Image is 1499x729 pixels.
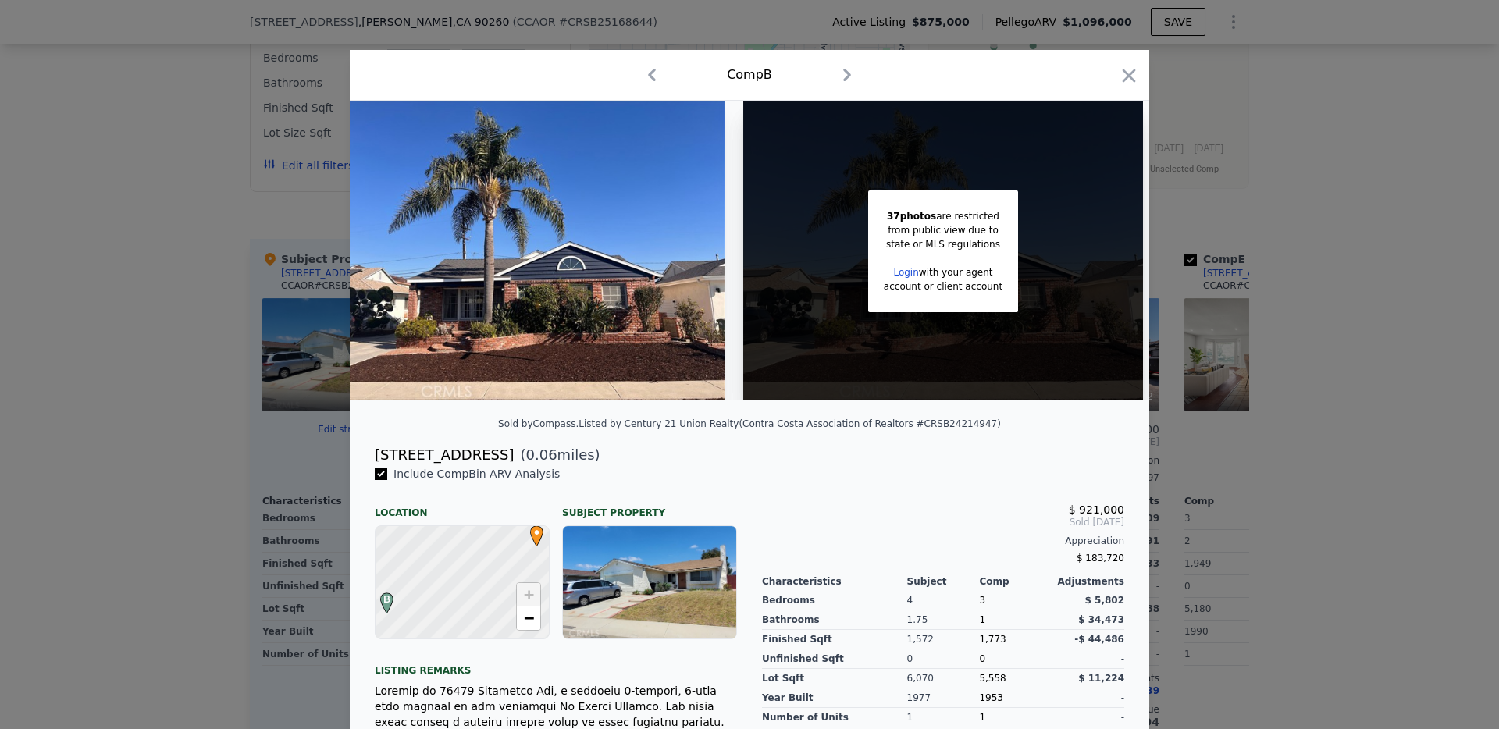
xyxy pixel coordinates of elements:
div: 1 [979,610,1052,630]
div: Adjustments [1052,575,1124,588]
div: Year Built [762,688,907,708]
span: 5,558 [979,673,1006,684]
img: Property Img [325,101,725,400]
div: B [376,592,386,602]
span: $ 921,000 [1069,503,1124,516]
div: Characteristics [762,575,907,588]
span: ( miles) [514,444,600,466]
div: - [1052,688,1124,708]
span: 0.06 [526,446,557,463]
div: Location [375,494,550,519]
div: Listed by Century 21 Union Realty (Contra Costa Association of Realtors #CRSB24214947) [579,418,1001,429]
div: account or client account [884,279,1002,293]
div: 1 [907,708,980,727]
span: B [376,592,397,606]
div: Bedrooms [762,591,907,610]
div: - [1052,708,1124,727]
div: 1953 [979,688,1052,708]
div: 1977 [907,688,980,708]
span: with your agent [919,267,993,278]
span: Include Comp B in ARV Analysis [387,468,566,480]
span: Sold [DATE] [762,516,1124,528]
div: 6,070 [907,669,980,688]
span: + [524,585,534,604]
div: Lot Sqft [762,669,907,688]
span: 37 photos [887,211,936,222]
div: Bathrooms [762,610,907,630]
div: Appreciation [762,535,1124,547]
span: 3 [979,595,985,606]
a: Login [893,267,918,278]
div: Unfinished Sqft [762,649,907,669]
span: 0 [979,653,985,664]
div: • [526,525,536,535]
div: 1 [979,708,1052,727]
div: 1,572 [907,630,980,649]
div: Subject [907,575,980,588]
div: are restricted [884,209,1002,223]
span: $ 183,720 [1077,553,1124,564]
div: state or MLS regulations [884,237,1002,251]
span: $ 5,802 [1085,595,1124,606]
div: [STREET_ADDRESS] [375,444,514,466]
div: Sold by Compass . [498,418,579,429]
div: 0 [907,649,980,669]
span: • [526,521,547,544]
div: Subject Property [562,494,737,519]
div: Comp B [727,66,772,84]
a: Zoom out [517,606,540,630]
span: $ 11,224 [1078,673,1124,684]
div: Comp [979,575,1052,588]
div: Number of Units [762,708,907,727]
div: Listing remarks [375,652,737,677]
div: 1.75 [907,610,980,630]
a: Zoom in [517,583,540,606]
span: $ 34,473 [1078,614,1124,625]
span: − [524,608,534,628]
div: Finished Sqft [762,630,907,649]
span: -$ 44,486 [1074,634,1124,645]
div: from public view due to [884,223,1002,237]
span: 1,773 [979,634,1006,645]
div: 4 [907,591,980,610]
div: - [1052,649,1124,669]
